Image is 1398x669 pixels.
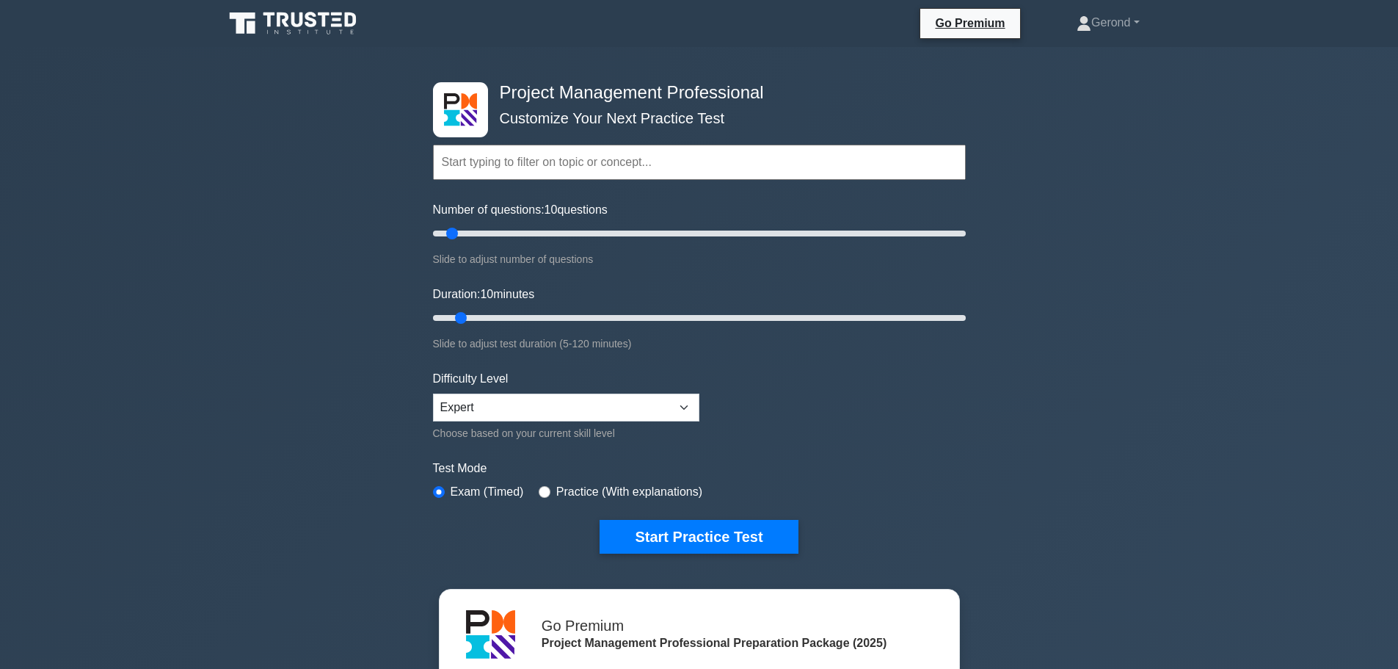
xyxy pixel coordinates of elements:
[433,145,966,180] input: Start typing to filter on topic or concept...
[433,286,535,303] label: Duration: minutes
[494,82,894,104] h4: Project Management Professional
[1041,8,1174,37] a: Gerond
[433,460,966,477] label: Test Mode
[451,483,524,501] label: Exam (Timed)
[433,201,608,219] label: Number of questions: questions
[433,250,966,268] div: Slide to adjust number of questions
[556,483,702,501] label: Practice (With explanations)
[433,424,699,442] div: Choose based on your current skill level
[545,203,558,216] span: 10
[926,14,1013,32] a: Go Premium
[433,335,966,352] div: Slide to adjust test duration (5-120 minutes)
[433,370,509,388] label: Difficulty Level
[600,520,798,554] button: Start Practice Test
[480,288,493,300] span: 10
